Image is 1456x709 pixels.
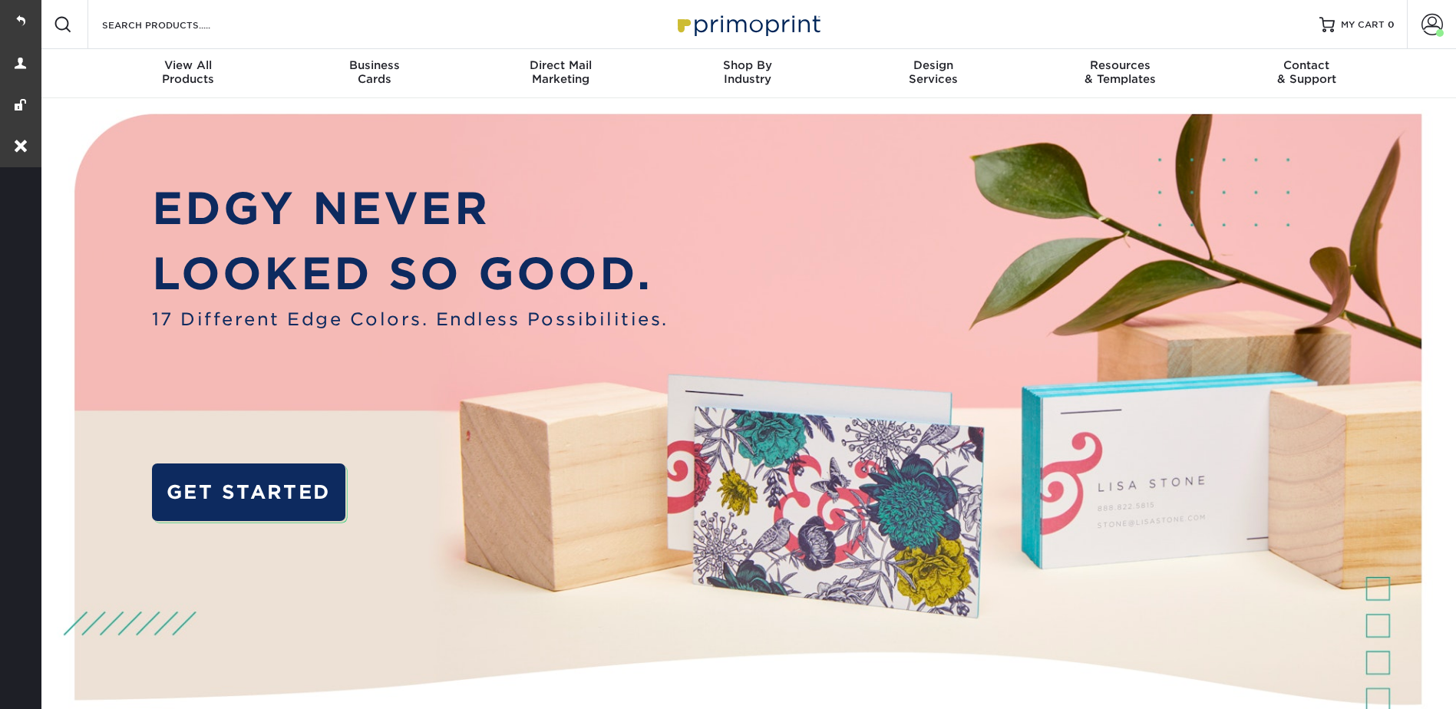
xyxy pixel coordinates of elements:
[1388,19,1395,30] span: 0
[281,58,467,86] div: Cards
[467,58,654,86] div: Marketing
[1213,49,1400,98] a: Contact& Support
[152,241,669,306] p: LOOKED SO GOOD.
[152,463,345,521] a: GET STARTED
[840,58,1027,86] div: Services
[1213,58,1400,72] span: Contact
[95,49,282,98] a: View AllProducts
[467,49,654,98] a: Direct MailMarketing
[1027,49,1213,98] a: Resources& Templates
[1341,18,1385,31] span: MY CART
[1027,58,1213,72] span: Resources
[671,8,824,41] img: Primoprint
[840,49,1027,98] a: DesignServices
[1027,58,1213,86] div: & Templates
[654,58,840,86] div: Industry
[281,49,467,98] a: BusinessCards
[95,58,282,72] span: View All
[467,58,654,72] span: Direct Mail
[654,49,840,98] a: Shop ByIndustry
[152,176,669,241] p: EDGY NEVER
[101,15,250,34] input: SEARCH PRODUCTS.....
[152,306,669,332] span: 17 Different Edge Colors. Endless Possibilities.
[840,58,1027,72] span: Design
[654,58,840,72] span: Shop By
[1213,58,1400,86] div: & Support
[95,58,282,86] div: Products
[281,58,467,72] span: Business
